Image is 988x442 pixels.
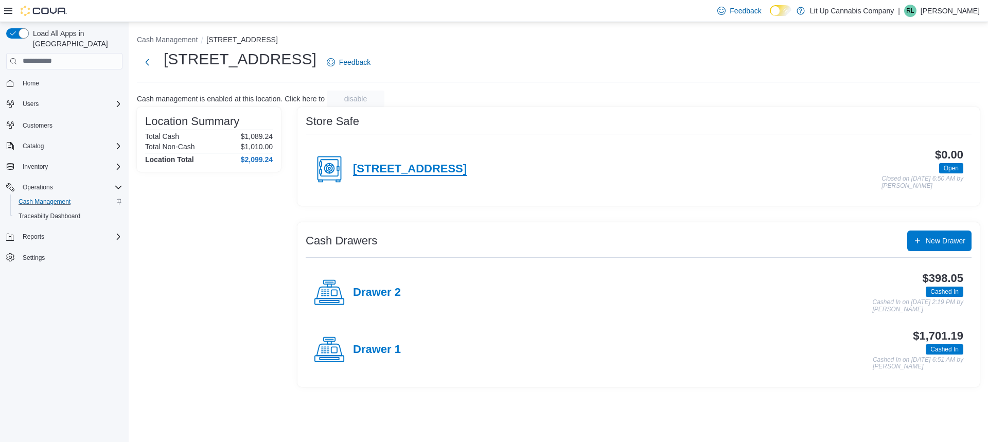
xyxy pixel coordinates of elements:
h3: Location Summary [145,115,239,128]
p: | [898,5,900,17]
span: Cashed In [926,287,963,297]
button: Catalog [2,139,127,153]
button: Reports [19,231,48,243]
a: Home [19,77,43,90]
p: $1,089.24 [241,132,273,140]
nav: An example of EuiBreadcrumbs [137,34,980,47]
img: Cova [21,6,67,16]
button: disable [327,91,384,107]
nav: Complex example [6,72,122,292]
button: Customers [2,117,127,132]
a: Feedback [713,1,765,21]
span: Traceabilty Dashboard [14,210,122,222]
span: Load All Apps in [GEOGRAPHIC_DATA] [29,28,122,49]
span: Users [19,98,122,110]
p: Closed on [DATE] 6:50 AM by [PERSON_NAME] [881,175,963,189]
span: Cashed In [926,344,963,355]
button: Reports [2,229,127,244]
span: RL [906,5,914,17]
button: Operations [2,180,127,195]
span: disable [344,94,367,104]
h4: Drawer 2 [353,286,401,299]
h4: $2,099.24 [241,155,273,164]
button: Inventory [2,160,127,174]
span: Feedback [339,57,370,67]
button: [STREET_ADDRESS] [206,36,277,44]
span: Settings [23,254,45,262]
p: [PERSON_NAME] [921,5,980,17]
p: Cashed In on [DATE] 6:51 AM by [PERSON_NAME] [873,357,963,370]
span: Inventory [19,161,122,173]
span: Cash Management [19,198,70,206]
h3: $398.05 [923,272,963,285]
span: Cashed In [930,287,959,296]
button: Settings [2,250,127,265]
button: Operations [19,181,57,193]
p: Lit Up Cannabis Company [810,5,894,17]
h4: Location Total [145,155,194,164]
h4: Drawer 1 [353,343,401,357]
h1: [STREET_ADDRESS] [164,49,316,69]
h3: Store Safe [306,115,359,128]
div: Roy Lackey [904,5,916,17]
a: Cash Management [14,196,75,208]
span: Customers [19,118,122,131]
a: Customers [19,119,57,132]
span: Reports [23,233,44,241]
button: Catalog [19,140,48,152]
span: Feedback [730,6,761,16]
button: Cash Management [137,36,198,44]
span: Cashed In [930,345,959,354]
h3: $0.00 [935,149,963,161]
span: Cash Management [14,196,122,208]
span: New Drawer [926,236,965,246]
button: Traceabilty Dashboard [10,209,127,223]
button: Cash Management [10,195,127,209]
p: $1,010.00 [241,143,273,151]
a: Feedback [323,52,375,73]
p: Cashed In on [DATE] 2:19 PM by [PERSON_NAME] [872,299,963,313]
button: Inventory [19,161,52,173]
span: Operations [23,183,53,191]
a: Traceabilty Dashboard [14,210,84,222]
span: Open [944,164,959,173]
span: Reports [19,231,122,243]
span: Home [23,79,39,87]
h6: Total Cash [145,132,179,140]
span: Open [939,163,963,173]
span: Traceabilty Dashboard [19,212,80,220]
span: Home [19,77,122,90]
button: New Drawer [907,231,972,251]
span: Customers [23,121,52,130]
input: Dark Mode [770,5,791,16]
h6: Total Non-Cash [145,143,195,151]
span: Inventory [23,163,48,171]
button: Users [19,98,43,110]
span: Catalog [23,142,44,150]
span: Catalog [19,140,122,152]
h3: Cash Drawers [306,235,377,247]
button: Users [2,97,127,111]
h4: [STREET_ADDRESS] [353,163,467,176]
p: Cash management is enabled at this location. Click here to [137,95,325,103]
button: Home [2,76,127,91]
span: Operations [19,181,122,193]
span: Settings [19,251,122,264]
button: Next [137,52,157,73]
h3: $1,701.19 [913,330,963,342]
span: Users [23,100,39,108]
a: Settings [19,252,49,264]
